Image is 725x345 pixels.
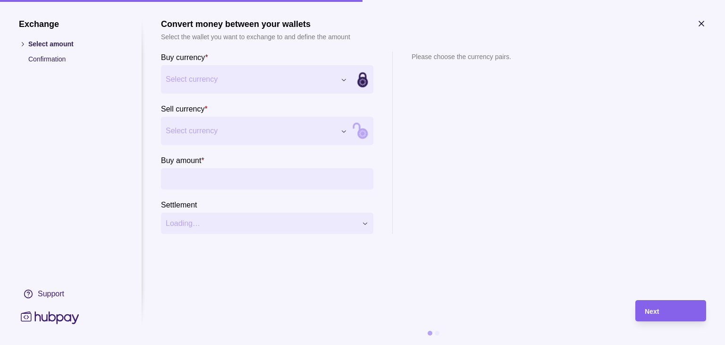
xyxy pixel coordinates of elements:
[161,19,350,29] h1: Convert money between your wallets
[161,155,204,166] label: Buy amount
[28,54,123,64] p: Confirmation
[645,308,659,315] span: Next
[161,199,197,210] label: Settlement
[161,52,208,63] label: Buy currency
[19,284,123,304] a: Support
[412,52,511,62] p: Please choose the currency pairs.
[185,168,369,190] input: amount
[19,19,123,29] h1: Exchange
[161,201,197,209] p: Settlement
[161,105,204,113] p: Sell currency
[161,156,201,164] p: Buy amount
[161,32,350,42] p: Select the wallet you want to exchange to and define the amount
[161,103,208,114] label: Sell currency
[635,300,706,321] button: Next
[28,39,123,49] p: Select amount
[38,289,64,299] div: Support
[161,53,205,61] p: Buy currency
